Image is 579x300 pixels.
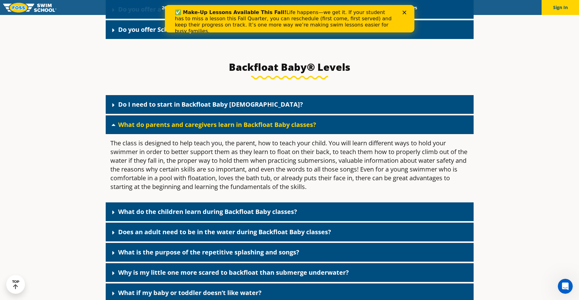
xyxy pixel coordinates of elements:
a: About FOSS [276,5,311,11]
div: What do parents and caregivers learn in Backfloat Baby classes? [106,134,474,201]
a: Blog [377,5,397,11]
div: What is the purpose of the repetitive splashing and songs? [106,243,474,262]
div: Do you offer Scholarships? [106,20,474,39]
a: Does an adult need to be in the water during Backfloat Baby classes? [118,228,331,236]
a: Why is my little one more scared to backfloat than submerge underwater? [118,268,349,277]
div: Why is my little one more scared to backfloat than submerge underwater? [106,263,474,282]
a: What if my baby or toddler doesn’t like water? [118,288,262,297]
a: Careers [397,5,422,11]
a: Swim Path® Program [222,5,276,11]
div: What do parents and caregivers learn in Backfloat Baby classes? [106,115,474,134]
div: Does an adult need to be in the water during Backfloat Baby classes? [106,223,474,241]
a: Do I need to start in Backfloat Baby [DEMOGRAPHIC_DATA]? [118,100,303,109]
img: FOSS Swim School Logo [3,3,56,12]
a: 2025 Calendar [157,5,195,11]
p: The class is designed to help teach you, the parent, how to teach your child. You will learn diff... [110,139,469,191]
a: What is the purpose of the repetitive splashing and songs? [118,248,299,256]
a: What do parents and caregivers learn in Backfloat Baby classes? [118,120,316,129]
iframe: Intercom live chat [558,279,573,294]
div: Do I need to start in Backfloat Baby [DEMOGRAPHIC_DATA]? [106,95,474,114]
div: Life happens—we get it. If your student has to miss a lesson this Fall Quarter, you can reschedul... [10,4,229,29]
a: Swim Like [PERSON_NAME] [311,5,377,11]
div: What do the children learn during Backfloat Baby classes? [106,202,474,221]
a: Do you offer Scholarships? [118,25,200,34]
a: What do the children learn during Backfloat Baby classes? [118,207,297,216]
iframe: Intercom live chat banner [165,5,414,32]
h3: Backfloat Baby® Levels [142,61,437,73]
div: Close [238,6,244,9]
a: Schools [195,5,222,11]
div: TOP [12,280,19,289]
b: ✅ Make-Up Lessons Available This Fall! [10,4,122,10]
